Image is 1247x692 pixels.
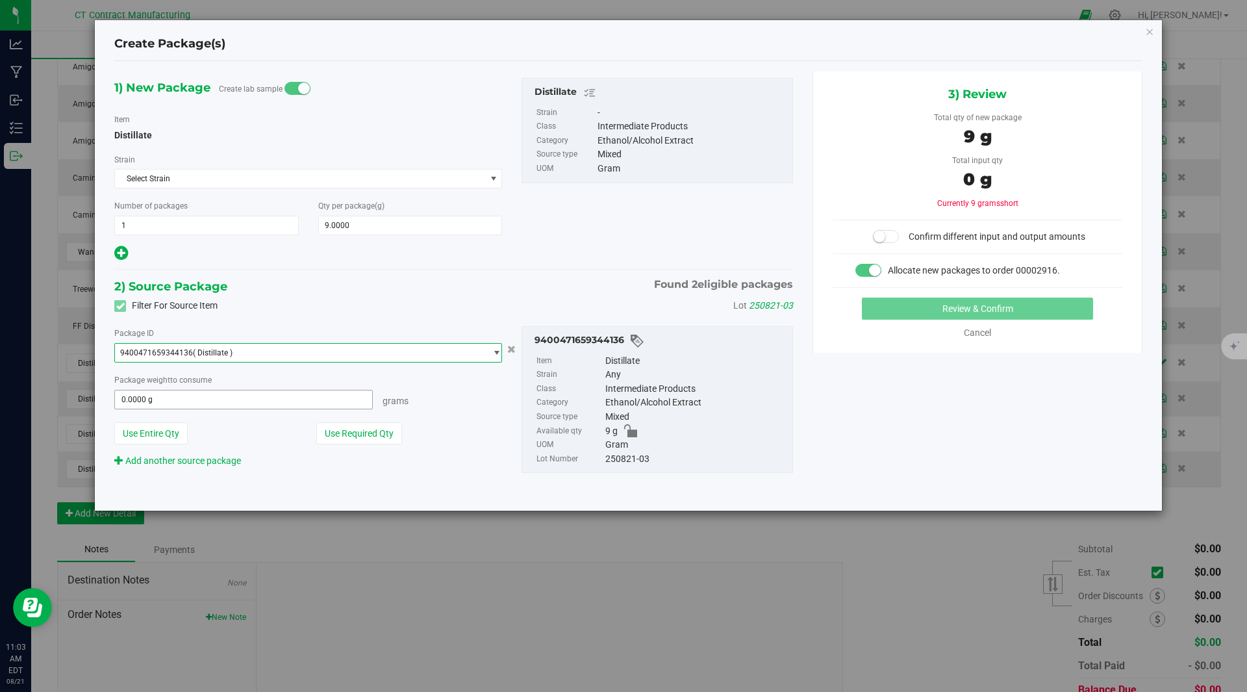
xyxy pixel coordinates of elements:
span: select [485,344,501,362]
div: Mixed [598,147,786,162]
span: (g) [375,201,384,211]
span: Number of packages [114,201,188,211]
span: Found eligible packages [654,277,793,292]
div: Intermediate Products [598,120,786,134]
div: Distillate [605,354,786,368]
button: Use Required Qty [316,422,402,444]
span: 2) Source Package [114,277,227,296]
label: Filter For Source Item [114,299,218,313]
span: 1) New Package [114,78,210,97]
span: weight [147,376,170,385]
span: 9 g [605,424,618,439]
div: Intermediate Products [605,382,786,396]
div: - [598,106,786,120]
label: Create lab sample [219,79,283,99]
input: 0.0000 g [115,391,372,409]
span: short [1000,199,1018,208]
span: 3) Review [948,84,1007,104]
span: Currently 9 grams [937,199,1018,208]
label: Available qty [536,424,603,439]
label: Strain [536,106,595,120]
span: Select Strain [115,170,485,188]
button: Use Entire Qty [114,422,188,444]
label: Strain [114,154,135,166]
button: Review & Confirm [862,298,1093,320]
label: Source type [536,147,595,162]
label: Category [536,134,595,148]
label: Source type [536,410,603,424]
label: Class [536,382,603,396]
label: UOM [536,438,603,452]
div: Ethanol/Alcohol Extract [605,396,786,410]
label: Category [536,396,603,410]
span: select [485,170,501,188]
span: Total qty of new package [934,113,1022,122]
input: 1 [115,216,298,235]
button: Cancel button [503,340,520,359]
a: Add another source package [114,455,241,466]
span: Package to consume [114,376,212,385]
label: Class [536,120,595,134]
span: Allocate new packages to order 00002916. [888,265,1060,276]
div: Distillate [535,85,786,101]
span: 9 g [964,126,992,147]
label: Item [114,114,130,125]
a: Cancel [964,327,991,338]
span: 0 g [963,169,992,190]
div: Any [605,368,786,382]
div: Gram [598,162,786,176]
label: UOM [536,162,595,176]
span: Lot [733,300,747,311]
span: Total input qty [952,156,1003,165]
span: Package ID [114,329,154,338]
span: Confirm different input and output amounts [909,231,1085,242]
span: 250821-03 [749,300,793,311]
span: 2 [692,278,698,290]
div: 9400471659344136 [535,333,786,349]
div: Mixed [605,410,786,424]
span: ( Distillate ) [193,348,233,357]
span: Grams [383,396,409,406]
label: Item [536,354,603,368]
span: Add new output [114,250,128,261]
span: Qty per package [318,201,384,211]
span: Distillate [114,130,152,140]
span: 9400471659344136 [120,348,193,357]
div: 250821-03 [605,452,786,467]
h4: Create Package(s) [114,36,225,53]
input: 9.0000 [319,216,502,235]
iframe: Resource center [13,588,52,627]
div: Ethanol/Alcohol Extract [598,134,786,148]
label: Strain [536,368,603,382]
label: Lot Number [536,452,603,467]
div: Gram [605,438,786,452]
